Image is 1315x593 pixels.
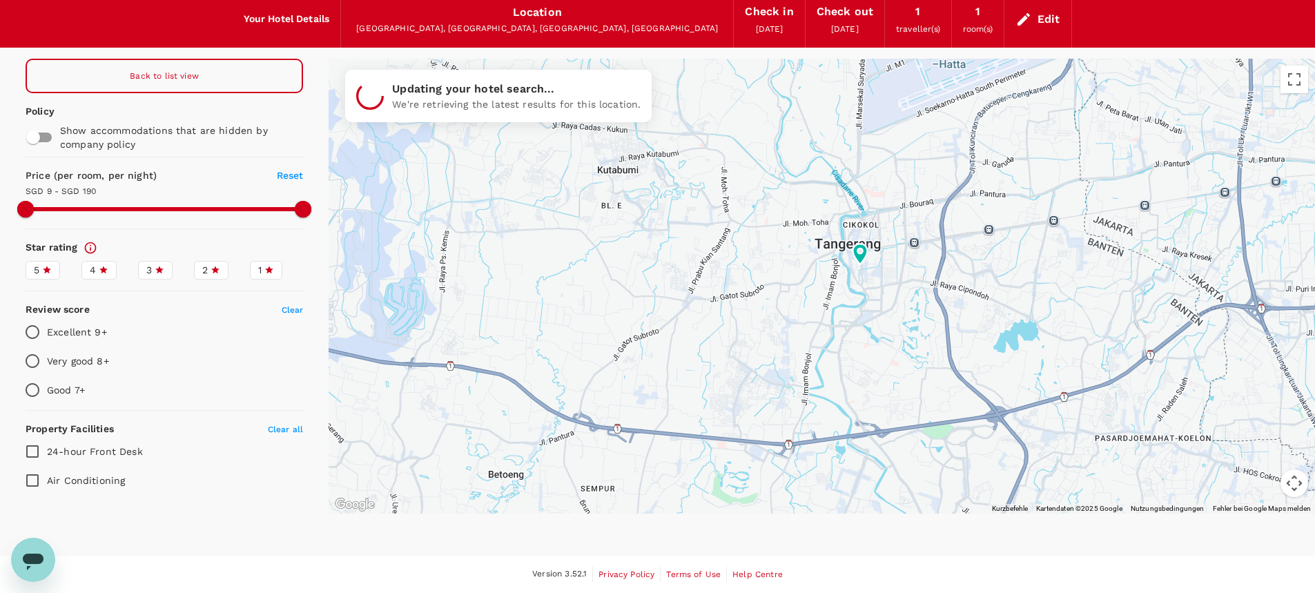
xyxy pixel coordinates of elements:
span: 4 [90,263,96,278]
span: room(s) [963,24,993,34]
div: 1 [975,2,980,21]
p: Very good 8+ [47,354,109,368]
a: Privacy Policy [598,567,654,582]
h6: Review score [26,302,90,318]
span: 3 [146,263,152,278]
div: Check out [817,2,873,21]
h6: Price (per room, per night) [26,168,234,184]
span: Clear all [268,425,303,434]
span: Reset [277,170,304,181]
span: Terms of Use [666,570,721,579]
span: 1 [258,263,262,278]
img: Google [332,496,378,514]
p: We're retrieving the latest results for this location. [392,97,641,111]
a: Back to list view [26,59,303,93]
span: Kartendaten ©2025 Google [1036,505,1122,512]
button: Kurzbefehle [992,504,1028,514]
span: Back to list view [130,71,199,81]
span: traveller(s) [896,24,940,34]
iframe: Schaltfläche zum Öffnen des Messaging-Fensters [11,538,55,582]
div: [GEOGRAPHIC_DATA], [GEOGRAPHIC_DATA], [GEOGRAPHIC_DATA], [GEOGRAPHIC_DATA] [352,22,722,36]
p: Excellent 9+ [47,325,107,339]
span: Privacy Policy [598,570,654,579]
p: Updating your hotel search... [392,81,641,97]
button: Kamerasteuerung für die Karte [1280,469,1308,497]
span: Clear [282,305,304,315]
span: [DATE] [831,24,859,34]
span: Air Conditioning [47,475,125,486]
span: SGD 9 - SGD 190 [26,186,96,196]
h6: Star rating [26,240,78,255]
div: Check in [745,2,793,21]
span: 24-hour Front Desk [47,446,143,457]
a: Dieses Gebiet in Google Maps öffnen (in neuem Fenster) [332,496,378,514]
span: [DATE] [756,24,783,34]
span: 5 [34,263,39,278]
span: 2 [202,263,208,278]
div: 1 [915,2,920,21]
button: Vollbildansicht ein/aus [1280,66,1308,93]
svg: Star ratings are awarded to properties to represent the quality of services, facilities, and amen... [84,241,97,255]
a: Terms of Use [666,567,721,582]
div: Edit [1038,10,1060,29]
div: Location [513,3,562,22]
p: Policy [26,104,43,118]
span: Help Centre [732,570,783,579]
span: Version 3.52.1 [532,567,587,581]
p: Good 7+ [47,383,85,397]
a: Fehler bei Google Maps melden [1213,505,1311,512]
h6: Property Facilities [26,422,114,437]
a: Help Centre [732,567,783,582]
p: Show accommodations that are hidden by company policy [60,124,280,151]
a: Nutzungsbedingungen (wird in neuem Tab geöffnet) [1131,505,1205,512]
h6: Your Hotel Details [244,12,330,27]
